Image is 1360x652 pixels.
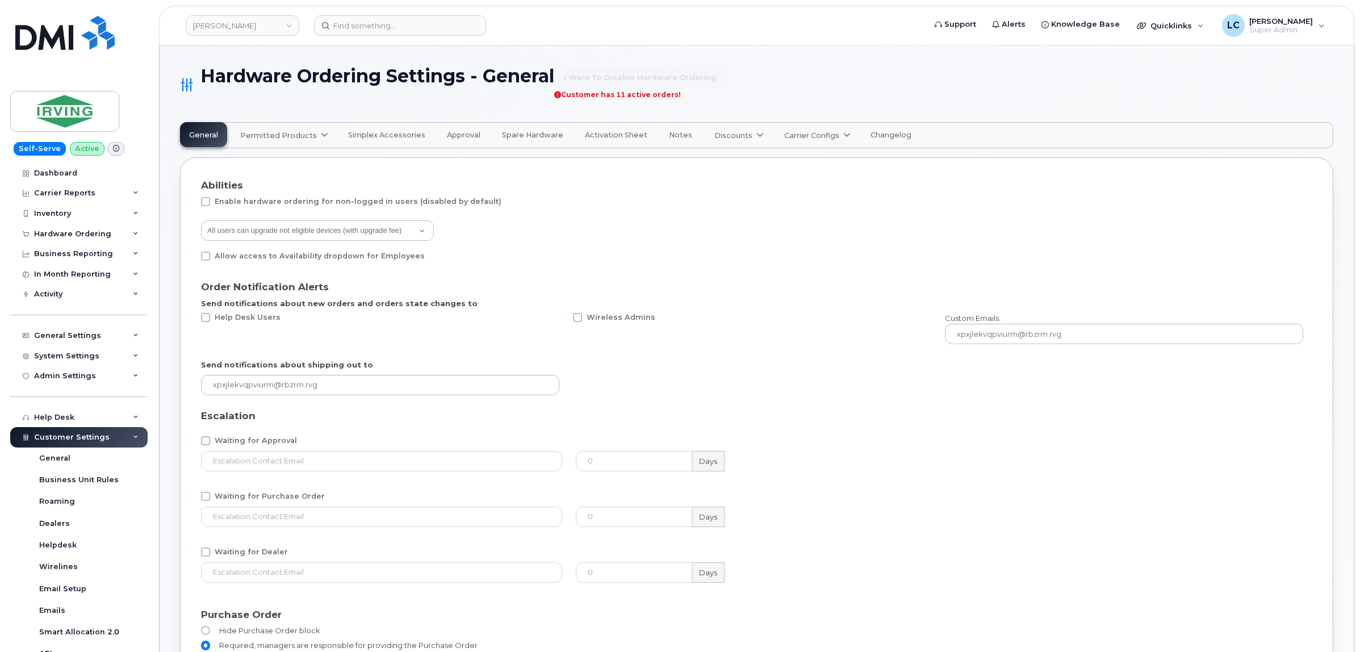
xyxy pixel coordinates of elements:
[493,123,572,148] a: Spare Hardware
[945,314,1001,323] span: Custom Emails:
[692,562,725,583] label: Days
[871,131,911,140] span: Changelog
[181,123,227,148] a: General
[692,451,725,471] label: Days
[660,123,701,148] a: Notes
[201,626,210,635] input: Hide Purchase Order block
[585,131,647,140] span: Activation Sheet
[201,375,559,395] input: xpxjlekvqpviurm@rbzrm.rvg
[348,131,425,140] span: Simplex Accessories
[215,252,425,260] span: Allow access to Availability dropdown for Employees
[201,507,562,527] input: Escalation Contact Email
[784,130,839,141] span: Carrier Configs
[559,313,565,319] input: Wireless Admins
[201,608,1312,621] div: Purchase Order
[862,123,920,148] a: Changelog
[240,130,317,141] span: Permitted Products
[201,451,562,471] input: Escalation Contact Email
[187,547,193,553] input: Waiting for Dealer
[201,409,1312,423] div: Escalation
[187,252,193,257] input: Allow access to Availability dropdown for Employees
[180,66,1333,104] h1: Hardware Ordering Settings - General
[201,298,478,309] label: Send notifications about new orders and orders state changes to
[945,324,1303,344] input: xpxjlekvqpviurm@rbzrm.rvg
[231,123,335,148] a: Permitted Products
[187,313,193,319] input: Help Desk Users
[576,123,656,148] a: Activation Sheet
[215,547,288,556] span: Waiting for Dealer
[201,562,562,583] input: Escalation Contact Email
[201,641,210,650] input: Required, managers are responsible for providing the Purchase Order
[502,131,563,140] span: Spare Hardware
[215,641,478,650] span: Required, managers are responsible for providing the Purchase Order
[215,197,501,206] span: Enable hardware ordering for non-logged in users (disabled by default)
[714,130,752,141] span: Discounts
[775,123,857,148] a: Carrier Configs
[340,123,434,148] a: Simplex Accessories
[669,131,692,140] span: Notes
[554,91,726,98] div: Customer has 11 active orders!
[215,492,325,500] span: Waiting for Purchase Order
[215,626,320,635] span: Hide Purchase Order block
[215,313,281,321] span: Help Desk Users
[201,280,1312,294] div: Order Notification Alerts
[187,197,193,203] input: Enable hardware ordering for non-logged in users (disabled by default)
[187,492,193,498] input: Waiting for Purchase Order
[692,507,725,527] label: Days
[705,123,771,148] a: Discounts
[187,436,193,442] input: Waiting for Approval
[438,123,489,148] a: Approval
[201,360,373,370] label: Send notifications about shipping out to
[215,436,297,445] span: Waiting for Approval
[447,131,480,140] span: Approval
[587,313,655,321] span: Wireless Admins
[201,178,1312,192] div: Abilities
